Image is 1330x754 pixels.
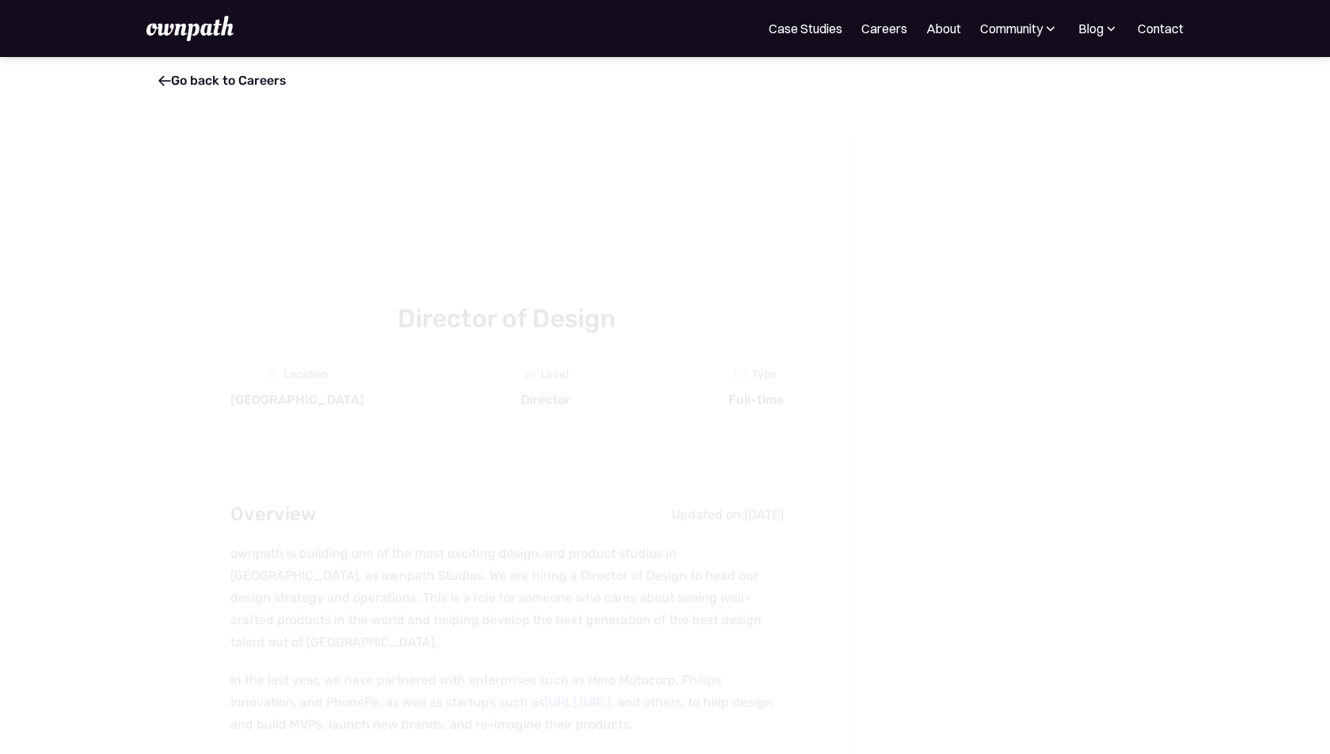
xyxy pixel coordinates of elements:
img: Clock Icon - Job Board X Webflow Template [735,369,746,380]
h1: Director of Design [230,300,784,337]
span:  [158,73,171,89]
div: Director [521,392,571,408]
a: Go back to Careers [158,73,287,88]
div: Blog [1077,19,1119,38]
div: Type [752,368,777,381]
a: [URL] [579,695,611,710]
a: [URL] [545,695,576,710]
p: In the last year, we have partnered with enterprises such as Hero Motocorp, Philips Innovation, a... [230,669,784,736]
div: Community [980,19,1058,38]
h2: Overview [230,499,317,530]
div: Level [541,368,568,381]
div: [DATE] [744,507,784,523]
div: Location [283,368,328,381]
a: About [926,19,961,38]
img: Location Icon - Job Board X Webflow Template [267,368,277,381]
div: Blog [1078,19,1104,38]
p: ownpath is building one of the most exciting design and product studios in [GEOGRAPHIC_DATA], as ... [230,543,784,653]
div: Full-time [728,392,784,408]
a: Case Studies [769,19,842,38]
a: Contact [1138,19,1184,38]
div: Community [980,19,1043,38]
div: [GEOGRAPHIC_DATA] [230,392,364,408]
div: Updated on: [671,507,744,523]
img: Graph Icon - Job Board X Webflow Template [523,369,534,380]
a: Careers [861,19,907,38]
